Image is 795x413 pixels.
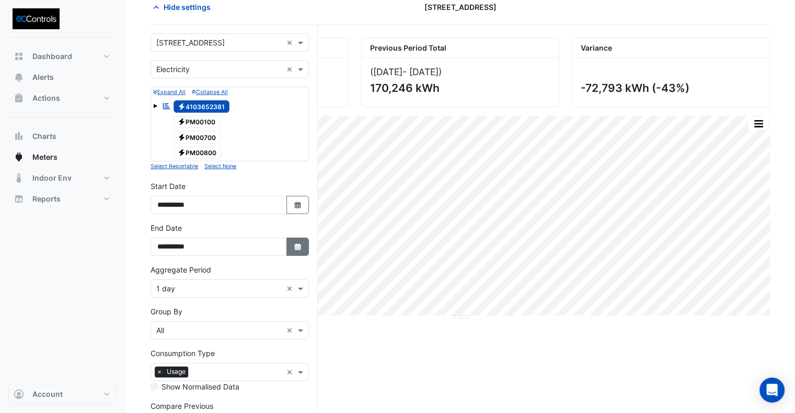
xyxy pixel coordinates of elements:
div: Previous Period Total [362,38,559,58]
span: 4103652381 [174,100,230,113]
button: More Options [748,117,769,130]
span: Alerts [32,72,54,82]
div: Open Intercom Messenger [759,377,785,403]
button: Charts [8,126,117,147]
span: PM00700 [174,131,221,144]
label: End Date [151,222,182,233]
fa-icon: Reportable [162,101,171,110]
div: -72,793 kWh (-43%) [581,81,759,95]
button: Indoor Env [8,168,117,188]
app-icon: Actions [14,93,24,103]
small: Select None [204,163,236,170]
small: Select Reportable [151,163,198,170]
button: Account [8,384,117,405]
label: Show Normalised Data [162,381,239,392]
app-icon: Reports [14,194,24,204]
button: Expand All [153,87,186,97]
button: Meters [8,147,117,168]
app-icon: Charts [14,131,24,141]
label: Consumption Type [151,348,215,359]
span: × [155,367,164,377]
span: Meters [32,152,57,162]
span: Clear [286,325,295,336]
div: Variance [572,38,769,58]
label: Group By [151,306,182,317]
span: Clear [286,37,295,48]
span: Indoor Env [32,173,72,183]
app-icon: Alerts [14,72,24,82]
span: [STREET_ADDRESS] [424,2,497,13]
small: Collapse All [192,89,228,96]
img: Company Logo [13,8,60,29]
app-icon: Indoor Env [14,173,24,183]
button: Select Reportable [151,161,198,171]
span: PM00800 [174,147,222,159]
button: Alerts [8,67,117,88]
fa-icon: Electricity [178,133,186,141]
fa-icon: Electricity [178,118,186,126]
app-icon: Meters [14,152,24,162]
span: Charts [32,131,56,141]
div: 170,246 kWh [370,81,548,95]
span: Clear [286,64,295,75]
small: Expand All [153,89,186,96]
div: ([DATE] ) [370,66,550,77]
span: Clear [286,283,295,294]
span: Usage [164,367,188,377]
span: Hide settings [164,2,211,13]
fa-icon: Select Date [293,200,303,209]
span: Dashboard [32,51,72,62]
app-icon: Dashboard [14,51,24,62]
button: Reports [8,188,117,209]
span: Actions [32,93,60,103]
button: Select None [204,161,236,171]
fa-icon: Select Date [293,242,303,251]
label: Compare Previous [151,400,213,411]
fa-icon: Electricity [178,102,186,110]
button: Actions [8,88,117,109]
label: Aggregate Period [151,264,211,275]
button: Dashboard [8,46,117,67]
span: Reports [32,194,61,204]
span: - [DATE] [402,66,439,77]
fa-icon: Electricity [178,149,186,157]
span: Clear [286,367,295,377]
label: Start Date [151,181,186,192]
span: Account [32,389,63,399]
span: PM00100 [174,116,221,128]
button: Collapse All [192,87,228,97]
